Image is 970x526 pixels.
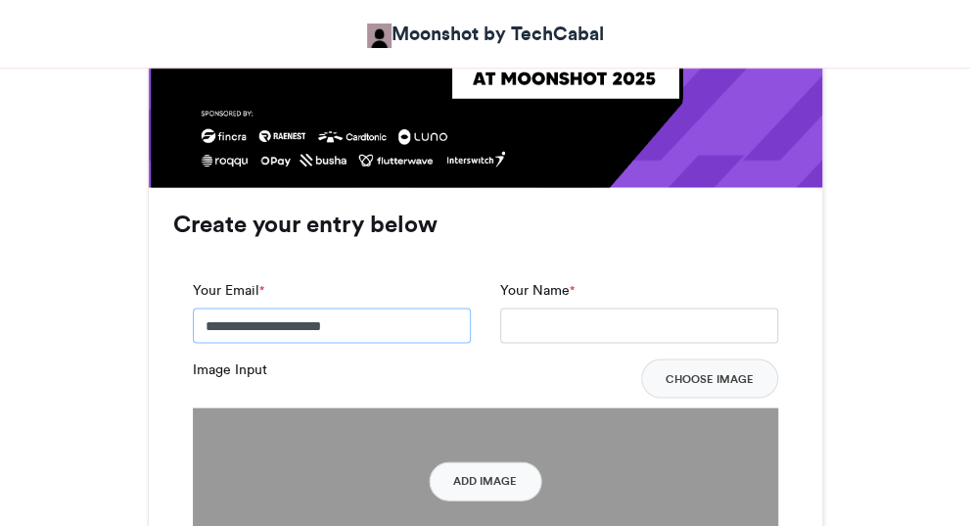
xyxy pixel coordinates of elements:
button: Add Image [429,461,541,501]
h3: Create your entry below [173,212,798,235]
img: Moonshot by TechCabal [367,24,392,48]
a: Moonshot by TechCabal [367,20,604,48]
label: Your Name [500,279,575,300]
label: Your Email [193,279,264,300]
label: Image Input [193,359,267,379]
button: Choose Image [641,359,778,398]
